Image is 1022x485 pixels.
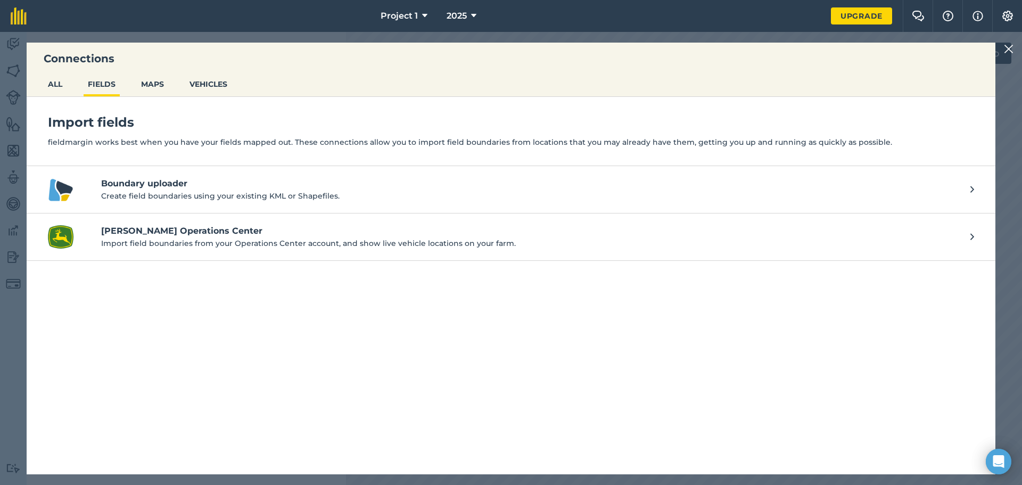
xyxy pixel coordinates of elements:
img: Boundary uploader logo [48,177,73,202]
p: Import field boundaries from your Operations Center account, and show live vehicle locations on y... [101,237,960,249]
button: MAPS [137,74,168,94]
p: fieldmargin works best when you have your fields mapped out. These connections allow you to impor... [48,136,974,148]
a: Boundary uploader logoBoundary uploaderCreate field boundaries using your existing KML or Shapefi... [27,166,995,213]
button: ALL [44,74,67,94]
img: John Deere Operations Center logo [48,224,73,250]
img: svg+xml;base64,PHN2ZyB4bWxucz0iaHR0cDovL3d3dy53My5vcmcvMjAwMC9zdmciIHdpZHRoPSIxNyIgaGVpZ2h0PSIxNy... [972,10,983,22]
a: John Deere Operations Center logo[PERSON_NAME] Operations CenterImport field boundaries from your... [27,213,995,261]
button: FIELDS [84,74,120,94]
a: Upgrade [831,7,892,24]
span: 2025 [447,10,467,22]
img: A question mark icon [942,11,954,21]
span: Project 1 [381,10,418,22]
img: svg+xml;base64,PHN2ZyB4bWxucz0iaHR0cDovL3d3dy53My5vcmcvMjAwMC9zdmciIHdpZHRoPSIyMiIgaGVpZ2h0PSIzMC... [1004,43,1013,55]
div: Open Intercom Messenger [986,449,1011,474]
h4: [PERSON_NAME] Operations Center [101,225,960,237]
img: Two speech bubbles overlapping with the left bubble in the forefront [912,11,925,21]
h4: Import fields [48,114,974,131]
img: fieldmargin Logo [11,7,27,24]
img: A cog icon [1001,11,1014,21]
button: VEHICLES [185,74,232,94]
p: Create field boundaries using your existing KML or Shapefiles. [101,190,960,202]
h3: Connections [27,51,995,66]
h4: Boundary uploader [101,177,960,190]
